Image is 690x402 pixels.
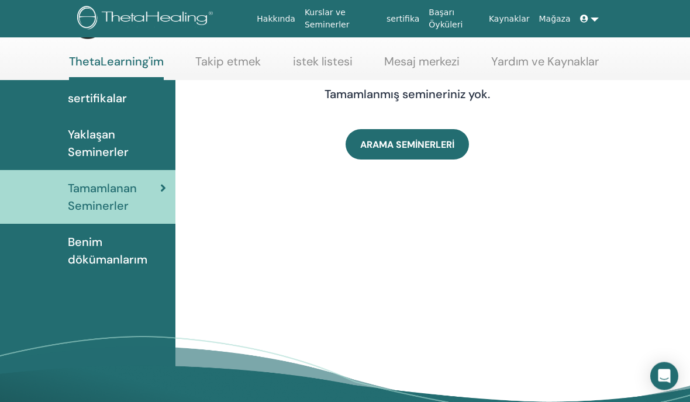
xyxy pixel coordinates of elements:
a: Yardım ve Kaynaklar [491,55,599,78]
span: sertifikalar [68,90,127,108]
a: Mesaj merkezi [384,55,460,78]
a: Mağaza [534,8,575,30]
h4: Tamamlanmış semineriniz yok. [223,88,591,102]
span: ARAMA SEMİNERLERİ [360,139,454,151]
div: Open Intercom Messenger [650,362,678,390]
a: istek listesi [293,55,353,78]
a: ARAMA SEMİNERLERİ [346,130,469,160]
a: Hakkında [252,8,300,30]
a: Kaynaklar [484,8,534,30]
a: Kurslar ve Seminerler [300,2,382,36]
img: logo.png [77,6,217,32]
span: Benim dökümanlarım [68,234,166,269]
span: Yaklaşan Seminerler [68,126,166,161]
a: Takip etmek [195,55,261,78]
a: Başarı Öyküleri [424,2,484,36]
a: ThetaLearning'im [69,55,164,81]
span: Tamamlanan Seminerler [68,180,160,215]
a: sertifika [382,8,424,30]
